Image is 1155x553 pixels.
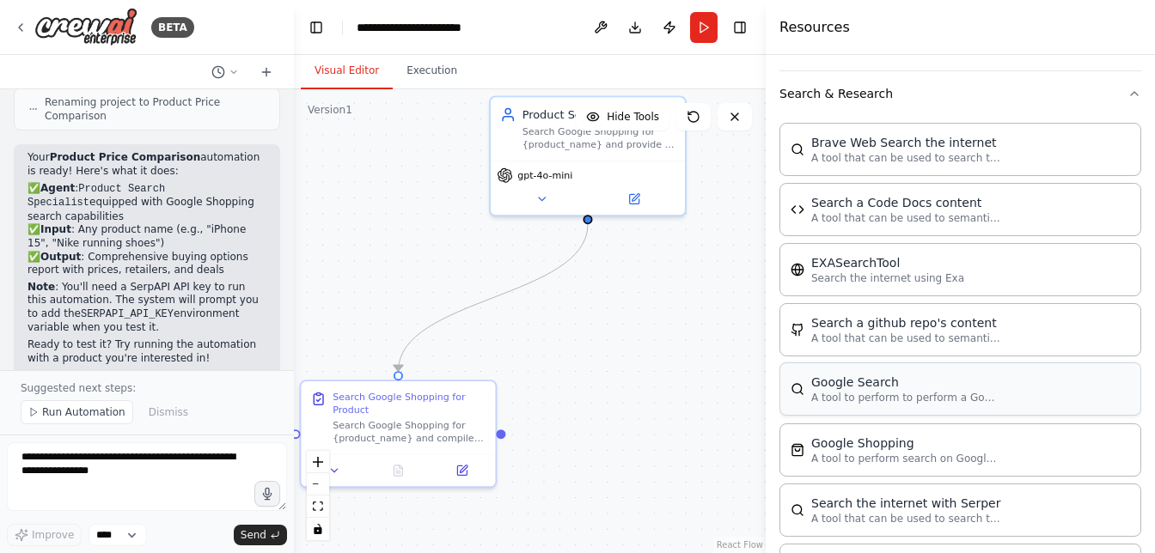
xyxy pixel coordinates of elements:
[791,263,804,276] img: EXASearchTool
[811,134,1000,151] div: Brave Web Search the internet
[307,495,329,518] button: fit view
[811,374,1000,391] div: Google Search
[27,338,266,365] p: Ready to test it? Try running the automation with a product you're interested in!
[779,71,1141,116] button: Search & Research
[590,190,679,209] button: Open in side panel
[241,528,266,542] span: Send
[27,151,266,178] p: Your automation is ready! Here's what it does:
[811,211,1000,225] p: A tool that can be used to semantic search a query from a Code Docs content.
[390,224,596,371] g: Edge from 74ba322e-60b5-4bc3-ad51-10d79183ea24 to 164f3e18-fb5a-44d6-84ae-875c9ce7da1a
[717,540,763,550] a: React Flow attribution
[34,8,137,46] img: Logo
[393,53,471,89] button: Execution
[779,17,850,38] h4: Resources
[300,380,498,488] div: Search Google Shopping for ProductSearch Google Shopping for {product_name} and compile a compreh...
[81,308,174,320] code: SERPAPI_API_KEY
[728,15,752,39] button: Hide right sidebar
[27,183,165,210] code: Product Search Specialist
[254,481,280,507] button: Click to speak your automation idea
[791,143,804,156] img: BraveSearchTool
[333,391,486,416] div: Search Google Shopping for Product
[234,525,287,545] button: Send
[811,151,1000,165] p: A tool that can be used to search the internet with a search_query.
[205,62,246,82] button: Switch to previous chat
[607,110,659,124] span: Hide Tools
[522,125,675,150] div: Search Google Shopping for {product_name} and provide a comprehensive list of available buying op...
[357,19,505,36] nav: breadcrumb
[811,512,1000,526] p: A tool that can be used to search the internet with a search_query. Supports different search typ...
[27,182,266,277] p: ✅ : equipped with Google Shopping search capabilities ✅ : Any product name (e.g., "iPhone 15", "N...
[307,518,329,540] button: toggle interactivity
[791,323,804,337] img: GithubSearchTool
[791,382,804,396] img: SerpApiGoogleSearchTool
[253,62,280,82] button: Start a new chat
[811,331,1000,345] p: A tool that can be used to semantic search a query from a github repo's content. This is not the ...
[791,203,804,216] img: CodeDocsSearchTool
[333,419,486,444] div: Search Google Shopping for {product_name} and compile a comprehensive list of available buying op...
[307,451,329,540] div: React Flow controls
[811,314,1000,331] div: Search a github repo's content
[42,405,125,419] span: Run Automation
[307,473,329,495] button: zoom out
[811,194,1000,211] div: Search a Code Docs content
[308,103,352,117] div: Version 1
[27,281,266,335] p: : You'll need a SerpAPI API key to run this automation. The system will prompt you to add the env...
[365,461,432,480] button: No output available
[517,169,572,182] span: gpt-4o-mini
[50,151,201,163] strong: Product Price Comparison
[21,400,133,424] button: Run Automation
[811,434,1000,452] div: Google Shopping
[304,15,328,39] button: Hide left sidebar
[811,495,1000,512] div: Search the internet with Serper
[40,223,71,235] strong: Input
[27,281,55,293] strong: Note
[32,528,74,542] span: Improve
[791,443,804,457] img: SerpApiGoogleShoppingTool
[307,451,329,473] button: zoom in
[811,254,964,271] div: EXASearchTool
[522,106,675,122] div: Product Search Specialist
[27,368,266,381] div: 01:09 PM
[489,95,687,216] div: Product Search SpecialistSearch Google Shopping for {product_name} and provide a comprehensive li...
[811,452,1000,465] p: A tool to perform search on Google shopping with a search_query.
[435,461,489,480] button: Open in side panel
[151,17,194,38] div: BETA
[149,405,188,419] span: Dismiss
[7,524,82,546] button: Improve
[576,103,669,131] button: Hide Tools
[40,182,75,194] strong: Agent
[811,271,964,285] p: Search the internet using Exa
[301,53,393,89] button: Visual Editor
[21,381,273,395] p: Suggested next steps:
[45,95,266,123] span: Renaming project to Product Price Comparison
[811,391,1000,404] p: A tool to perform to perform a Google search with a search_query.
[40,251,81,263] strong: Output
[791,503,804,517] img: SerperDevTool
[140,400,197,424] button: Dismiss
